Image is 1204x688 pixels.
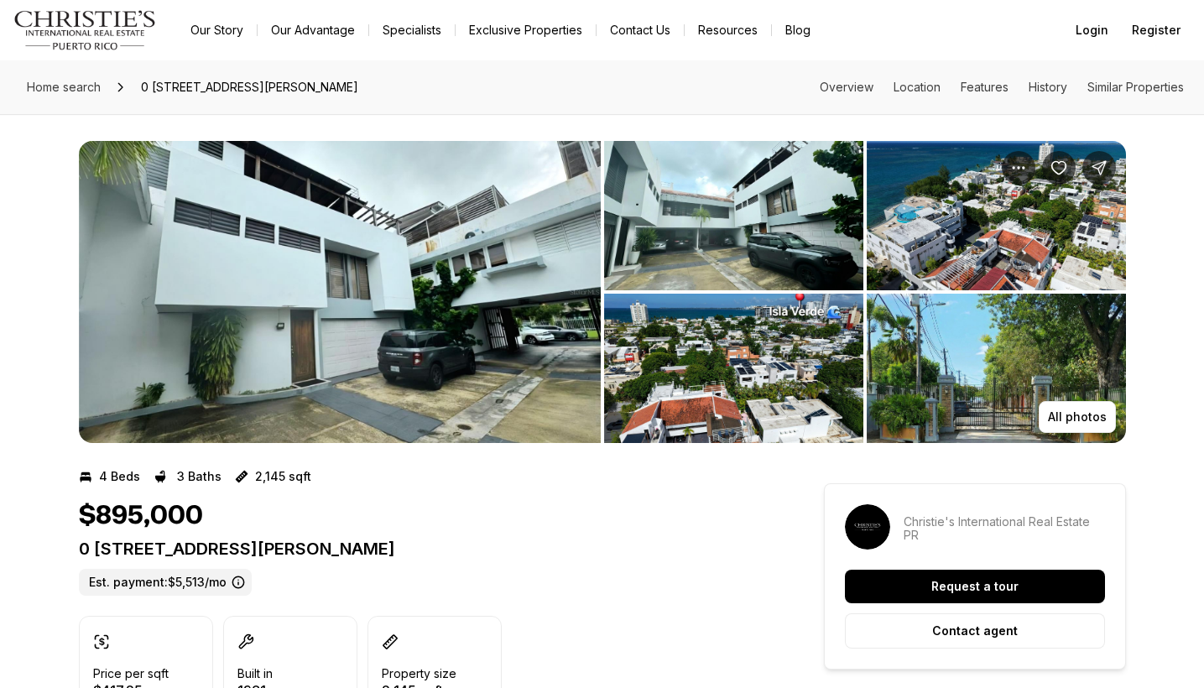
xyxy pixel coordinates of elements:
div: Listing Photos [79,141,1126,443]
a: Skip to: Features [961,80,1009,94]
a: Skip to: Overview [820,80,873,94]
button: View image gallery [867,141,1126,290]
p: Christie's International Real Estate PR [904,515,1105,542]
p: Price per sqft [93,667,169,680]
li: 1 of 8 [79,141,601,443]
span: Register [1132,23,1181,37]
p: Contact agent [932,624,1018,638]
a: Blog [772,18,824,42]
p: 3 Baths [177,470,222,483]
button: All photos [1039,401,1116,433]
p: 2,145 sqft [255,470,311,483]
button: Save Property: 0 CALLE ALMENDRO #2 [1042,151,1076,185]
a: Skip to: Similar Properties [1087,80,1184,94]
a: Skip to: History [1029,80,1067,94]
button: Contact agent [845,613,1105,649]
a: Home search [20,74,107,101]
a: Our Advantage [258,18,368,42]
p: Request a tour [931,580,1019,593]
button: Property options [1002,151,1035,185]
a: Exclusive Properties [456,18,596,42]
a: Resources [685,18,771,42]
p: Property size [382,667,456,680]
button: View image gallery [604,294,863,443]
span: Home search [27,80,101,94]
button: View image gallery [79,141,601,443]
button: View image gallery [867,294,1126,443]
p: 4 Beds [99,470,140,483]
button: Request a tour [845,570,1105,603]
p: All photos [1048,410,1107,424]
span: Login [1076,23,1108,37]
nav: Page section menu [820,81,1184,94]
h1: $895,000 [79,500,203,532]
a: Our Story [177,18,257,42]
p: 0 [STREET_ADDRESS][PERSON_NAME] [79,539,764,559]
button: Login [1066,13,1118,47]
img: logo [13,10,157,50]
button: View image gallery [604,141,863,290]
button: 3 Baths [154,463,222,490]
a: Specialists [369,18,455,42]
button: Share Property: 0 CALLE ALMENDRO #2 [1082,151,1116,185]
li: 2 of 8 [604,141,1126,443]
a: Skip to: Location [894,80,941,94]
span: 0 [STREET_ADDRESS][PERSON_NAME] [134,74,365,101]
p: Built in [237,667,273,680]
label: Est. payment: $5,513/mo [79,569,252,596]
button: Register [1122,13,1191,47]
button: Contact Us [597,18,684,42]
